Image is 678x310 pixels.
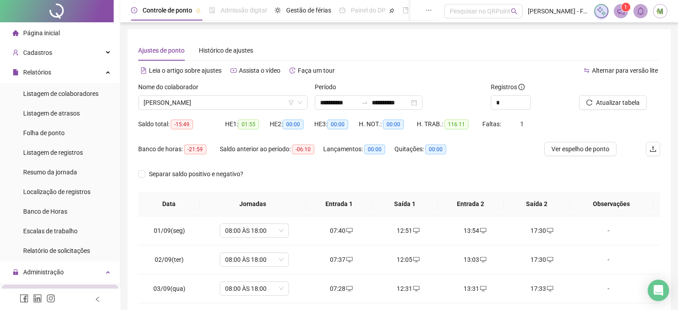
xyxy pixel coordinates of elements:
[382,255,435,265] div: 12:05
[184,145,206,154] span: -21:59
[323,144,394,154] div: Lançamentos:
[138,82,204,92] label: Nome do colaborador
[417,119,482,129] div: H. TRAB.:
[412,285,419,292] span: desktop
[653,4,667,18] img: 20511
[306,192,372,216] th: Entrada 1
[546,256,553,263] span: desktop
[516,284,568,293] div: 17:33
[544,142,616,156] button: Ver espelho de ponto
[315,226,368,236] div: 07:40
[394,144,460,154] div: Quitações:
[270,119,314,129] div: HE 2:
[12,269,19,275] span: lock
[449,226,501,236] div: 13:54
[154,227,185,234] span: 01/09(seg)
[33,294,42,303] span: linkedin
[570,192,653,216] th: Observações
[220,144,323,154] div: Saldo anterior ao período:
[504,192,570,216] th: Saída 2
[315,284,368,293] div: 07:28
[482,120,502,128] span: Faltas:
[596,6,606,16] img: sparkle-icon.fc2bf0ac1784a2077858766a79e2daf3.svg
[225,224,284,237] span: 08:00 ÀS 18:00
[131,7,137,13] span: clock-circle
[479,256,486,263] span: desktop
[23,247,90,254] span: Relatório de solicitações
[444,120,468,129] span: 116:11
[361,99,368,106] span: to
[292,145,314,154] span: -06:10
[315,82,342,92] label: Período
[339,7,345,13] span: dashboard
[596,98,640,107] span: Atualizar tabela
[225,253,284,266] span: 08:00 ÀS 18:00
[196,8,201,13] span: pushpin
[648,280,669,301] div: Open Intercom Messenger
[621,3,630,12] sup: 1
[327,120,348,129] span: 00:00
[12,50,19,56] span: user-add
[225,282,284,295] span: 08:00 ÀS 18:00
[138,119,225,129] div: Saldo total:
[425,145,446,154] span: 00:00
[23,129,65,136] span: Folha de ponto
[359,119,417,129] div: H. NOT.:
[95,296,101,302] span: left
[238,120,259,129] span: 01:55
[372,192,438,216] th: Saída 1
[383,120,404,129] span: 00:00
[23,149,83,156] span: Listagem de registros
[528,6,589,16] span: [PERSON_NAME] - FARMÁCIA MERAKI
[345,256,353,263] span: desktop
[23,208,67,215] span: Banco de Horas
[583,67,590,74] span: swap
[209,7,215,13] span: file-done
[155,256,184,263] span: 02/09(ter)
[138,47,185,54] span: Ajustes de ponto
[46,294,55,303] span: instagram
[221,7,267,14] span: Admissão digital
[315,255,368,265] div: 07:37
[364,145,385,154] span: 00:00
[149,67,222,74] span: Leia o artigo sobre ajustes
[225,119,270,129] div: HE 1:
[361,99,368,106] span: swap-right
[511,8,518,15] span: search
[351,7,386,14] span: Painel do DP
[592,67,658,74] span: Alternar para versão lite
[520,120,524,128] span: 1
[551,144,609,154] span: Ver espelho de ponto
[546,227,553,234] span: desktop
[479,285,486,292] span: desktop
[23,90,99,97] span: Listagem de colaboradores
[479,227,486,234] span: desktop
[199,47,253,54] span: Histórico de ajustes
[577,199,646,209] span: Observações
[582,255,635,265] div: -
[23,29,60,37] span: Página inicial
[20,294,29,303] span: facebook
[345,285,353,292] span: desktop
[582,226,635,236] div: -
[288,100,294,105] span: filter
[624,4,627,10] span: 1
[518,84,525,90] span: info-circle
[289,67,296,74] span: history
[275,7,281,13] span: sun
[449,284,501,293] div: 13:31
[153,285,185,292] span: 03/09(qua)
[23,69,51,76] span: Relatórios
[138,192,200,216] th: Data
[389,8,394,13] span: pushpin
[579,95,647,110] button: Atualizar tabela
[382,226,435,236] div: 12:51
[239,67,280,74] span: Assista o vídeo
[12,30,19,36] span: home
[412,256,419,263] span: desktop
[438,192,504,216] th: Entrada 2
[200,192,306,216] th: Jornadas
[23,188,90,195] span: Localização de registros
[230,67,237,74] span: youtube
[345,227,353,234] span: desktop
